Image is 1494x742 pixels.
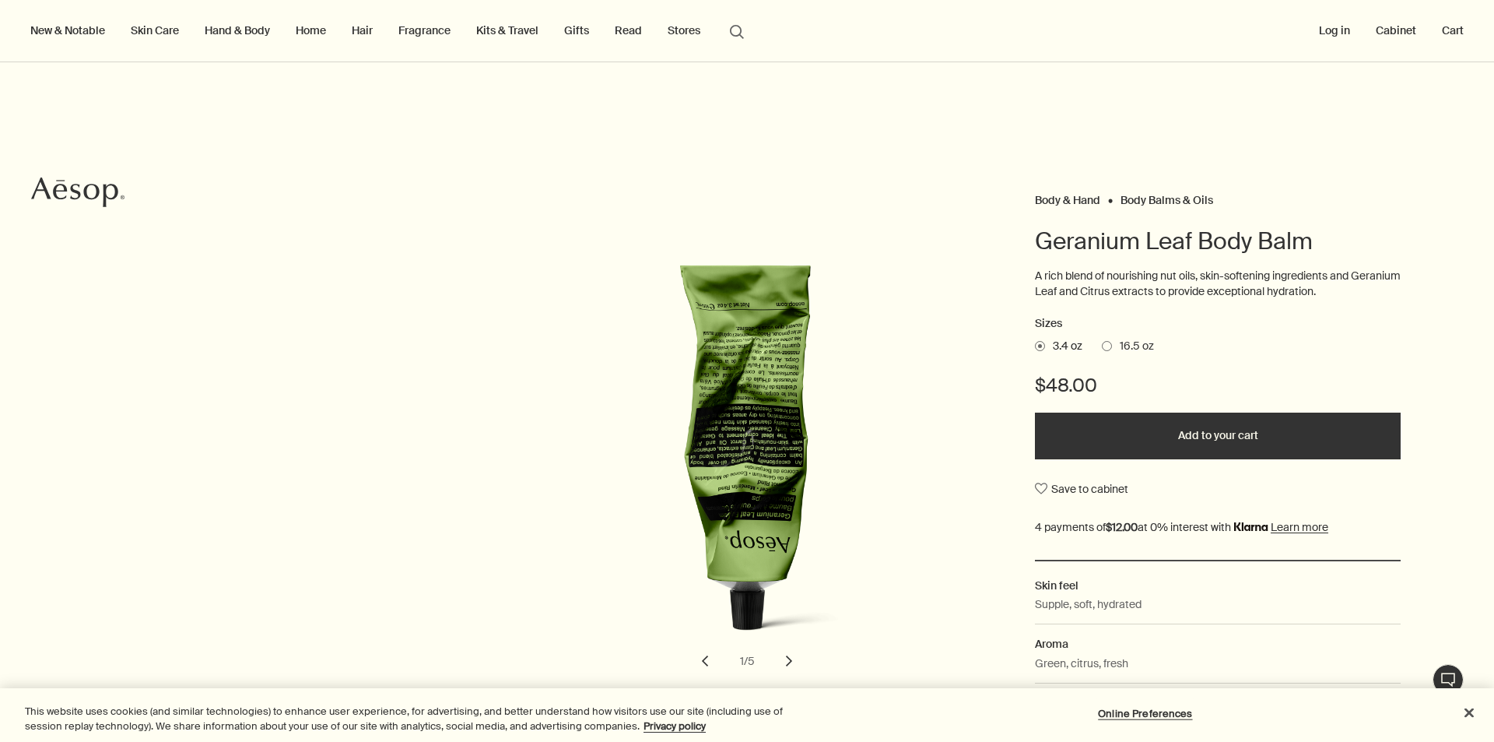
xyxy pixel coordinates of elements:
[644,719,706,733] a: More information about your privacy, opens in a new tab
[498,265,996,679] div: Geranium Leaf Body Balm
[688,644,722,678] button: previous slide
[723,16,751,45] button: Open search
[1096,698,1194,730] button: Online Preferences, Opens the preference center dialog
[1035,596,1142,613] p: Supple, soft, hydrated
[1120,193,1213,200] a: Body Balms & Oils
[25,704,822,734] div: This website uses cookies (and similar technologies) to enhance user experience, for advertising,...
[128,20,182,40] a: Skin Care
[1112,339,1154,354] span: 16.5 oz
[1439,20,1467,40] button: Cart
[1452,696,1486,730] button: Close
[1035,475,1128,503] button: Save to cabinet
[1045,339,1082,354] span: 3.4 oz
[1035,655,1128,672] p: Green, citrus, fresh
[473,20,542,40] a: Kits & Travel
[1035,193,1100,200] a: Body & Hand
[1035,635,1401,652] h2: Aroma
[293,20,329,40] a: Home
[1035,226,1401,257] h1: Geranium Leaf Body Balm
[1035,373,1097,398] span: $48.00
[772,644,806,678] button: next slide
[1373,20,1419,40] a: Cabinet
[27,20,108,40] button: New & Notable
[1035,269,1401,299] p: A rich blend of nourishing nut oils, skin-softening ingredients and Geranium Leaf and Citrus extr...
[27,173,128,216] a: Aesop
[395,20,454,40] a: Fragrance
[349,20,376,40] a: Hair
[31,177,124,208] svg: Aesop
[1035,315,1401,333] h2: Sizes
[202,20,273,40] a: Hand & Body
[1433,664,1464,695] button: Live Assistance
[561,20,592,40] a: Gifts
[1316,20,1353,40] button: Log in
[665,20,703,40] button: Stores
[593,290,935,633] img: Geranium Leaf Body Balm
[1035,413,1401,459] button: Add to your cart - $48.00
[1035,577,1401,594] h2: Skin feel
[612,20,645,40] a: Read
